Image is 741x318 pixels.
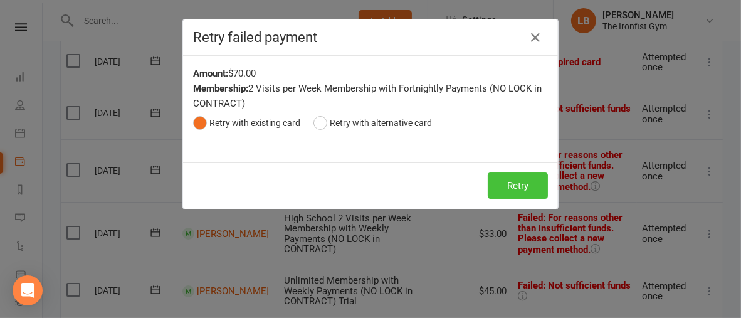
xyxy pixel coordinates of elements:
h4: Retry failed payment [193,29,548,45]
button: Retry with existing card [193,111,300,135]
strong: Membership: [193,83,248,94]
button: Close [525,28,545,48]
div: $70.00 [193,66,548,81]
strong: Amount: [193,68,228,79]
div: Open Intercom Messenger [13,275,43,305]
button: Retry with alternative card [313,111,432,135]
button: Retry [488,172,548,199]
div: 2 Visits per Week Membership with Fortnightly Payments (NO LOCK in CONTRACT) [193,81,548,111]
